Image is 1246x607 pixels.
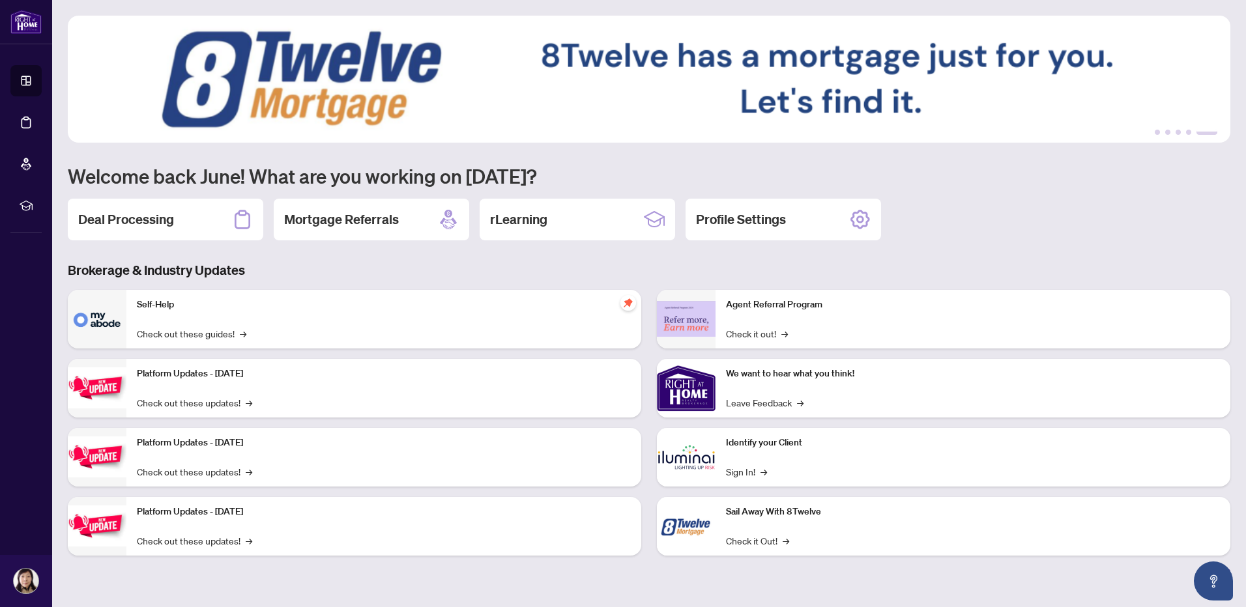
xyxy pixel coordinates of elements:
h2: Profile Settings [696,210,786,229]
img: Agent Referral Program [657,301,716,337]
h2: Mortgage Referrals [284,210,399,229]
span: → [246,464,252,479]
img: Identify your Client [657,428,716,487]
button: 5 [1196,130,1217,135]
p: Sail Away With 8Twelve [726,505,1220,519]
span: → [783,533,789,548]
span: pushpin [620,295,636,311]
button: 2 [1165,130,1170,135]
a: Leave Feedback→ [726,395,804,410]
img: Slide 4 [68,16,1230,143]
a: Check out these updates!→ [137,395,252,410]
a: Check out these updates!→ [137,533,252,548]
h3: Brokerage & Industry Updates [68,261,1230,279]
span: → [797,395,804,410]
p: Identify your Client [726,436,1220,450]
span: → [240,326,246,341]
img: logo [10,10,42,34]
h2: rLearning [490,210,547,229]
img: Profile Icon [14,569,38,593]
a: Check it out!→ [726,326,788,341]
a: Check out these guides!→ [137,326,246,341]
p: We want to hear what you think! [726,367,1220,381]
img: Self-Help [68,290,126,348]
button: 3 [1176,130,1181,135]
p: Agent Referral Program [726,298,1220,312]
a: Check out these updates!→ [137,464,252,479]
img: We want to hear what you think! [657,359,716,417]
span: → [781,326,788,341]
img: Platform Updates - July 8, 2025 [68,436,126,477]
p: Self-Help [137,298,631,312]
a: Sign In!→ [726,464,767,479]
img: Sail Away With 8Twelve [657,497,716,556]
span: → [246,533,252,548]
p: Platform Updates - [DATE] [137,436,631,450]
span: → [761,464,767,479]
p: Platform Updates - [DATE] [137,367,631,381]
p: Platform Updates - [DATE] [137,505,631,519]
img: Platform Updates - July 21, 2025 [68,367,126,408]
img: Platform Updates - June 23, 2025 [68,505,126,546]
a: Check it Out!→ [726,533,789,548]
h2: Deal Processing [78,210,174,229]
button: 4 [1186,130,1191,135]
button: 1 [1155,130,1160,135]
span: → [246,395,252,410]
h1: Welcome back June! What are you working on [DATE]? [68,163,1230,188]
button: Open asap [1194,561,1233,600]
